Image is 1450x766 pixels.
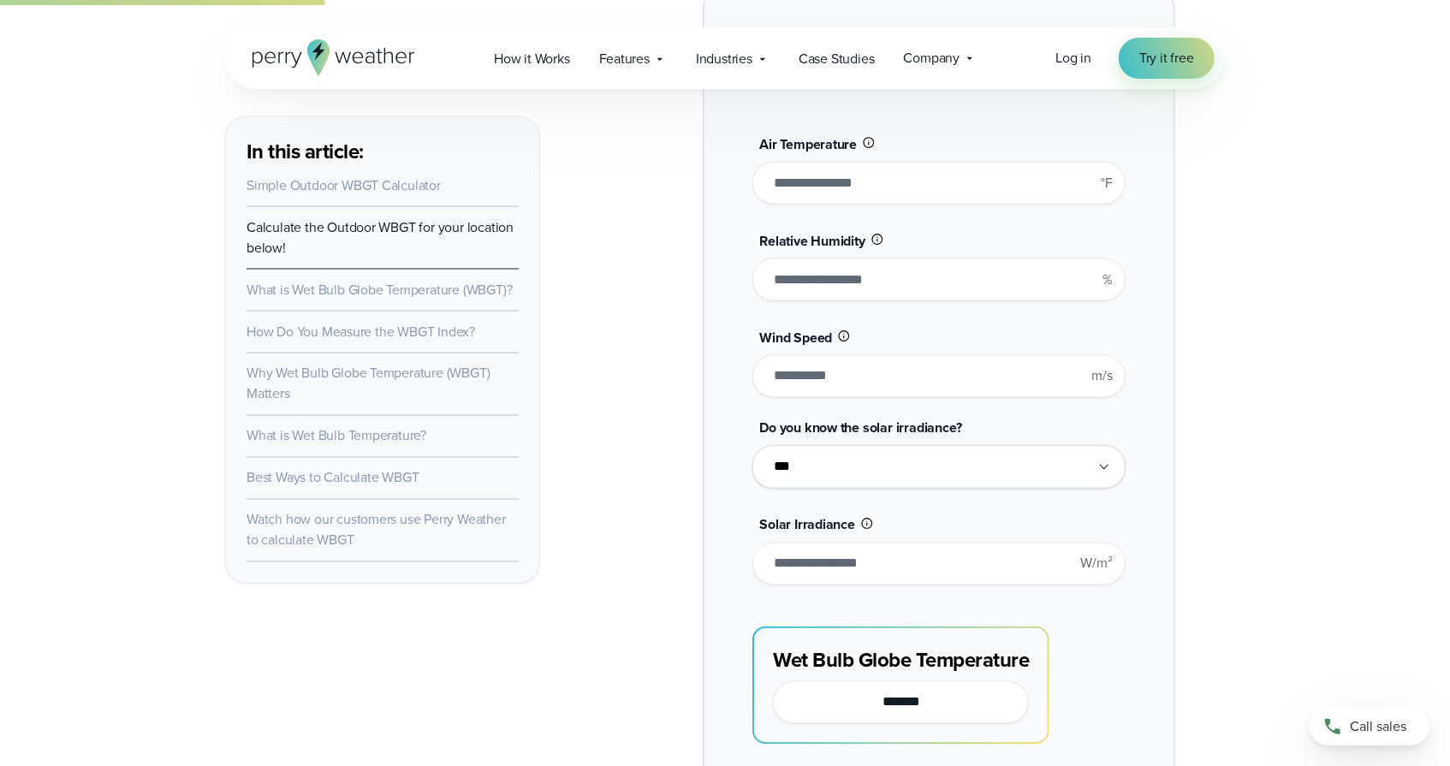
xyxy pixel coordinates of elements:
a: Try it free [1119,38,1215,79]
a: Call sales [1310,708,1429,745]
a: Simple Outdoor WBGT Calculator [247,175,441,195]
span: Industries [696,49,752,69]
span: Features [599,49,650,69]
a: How it Works [479,41,585,76]
a: Watch how our customers use Perry Weather to calculate WBGT [247,510,506,550]
span: How it Works [494,49,570,69]
a: Case Studies [784,41,889,76]
a: Best Ways to Calculate WBGT [247,468,419,488]
span: Call sales [1350,716,1406,737]
h3: In this article: [247,138,519,165]
span: Air Temperature [759,134,857,154]
span: Try it free [1139,48,1194,68]
a: Why Wet Bulb Globe Temperature (WBGT) Matters [247,364,490,404]
span: Relative Humidity [759,231,865,251]
a: How Do You Measure the WBGT Index? [247,322,475,341]
span: Case Studies [799,49,875,69]
a: Log in [1055,48,1091,68]
span: Do you know the solar irradiance? [759,419,961,438]
a: What is Wet Bulb Temperature? [247,426,426,446]
span: Wind Speed [759,328,832,347]
span: Company [904,48,960,68]
a: Calculate the Outdoor WBGT for your location below! [247,217,514,258]
a: What is Wet Bulb Globe Temperature (WBGT)? [247,280,513,300]
span: Solar Irradiance [759,515,855,535]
